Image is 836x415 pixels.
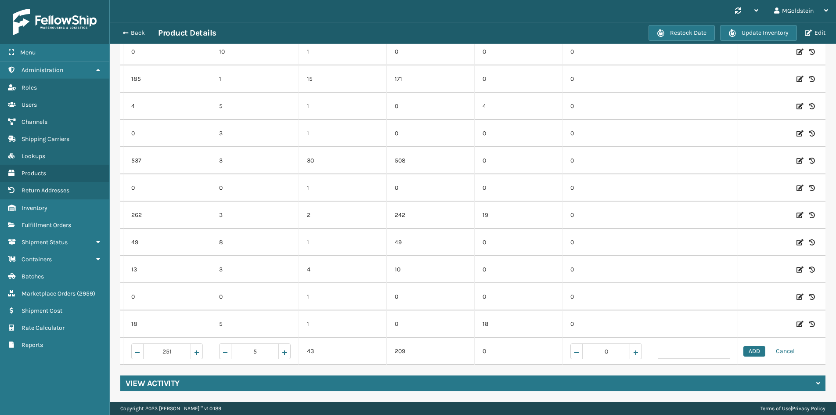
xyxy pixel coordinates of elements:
[22,170,46,177] span: Products
[760,402,825,415] div: |
[211,120,299,147] td: 3
[796,292,804,301] i: Edit
[386,229,474,256] td: 49
[307,211,378,220] p: 2
[307,238,378,247] p: 1
[474,174,562,202] td: 0
[123,229,211,256] td: 49
[796,75,804,83] i: Edit
[22,187,69,194] span: Return Addresses
[474,120,562,147] td: 0
[809,238,815,247] i: Inventory History
[77,290,95,297] span: ( 2959 )
[123,93,211,120] td: 4
[792,405,825,411] a: Privacy Policy
[809,320,815,328] i: Inventory History
[386,283,474,310] td: 0
[123,310,211,338] td: 18
[211,310,299,338] td: 5
[809,292,815,301] i: Inventory History
[809,129,815,138] i: Inventory History
[562,229,650,256] td: 0
[22,135,69,143] span: Shipping Carriers
[22,290,76,297] span: Marketplace Orders
[123,256,211,283] td: 13
[809,184,815,192] i: Inventory History
[796,265,804,274] i: Edit
[211,229,299,256] td: 8
[562,120,650,147] td: 0
[809,211,815,220] i: Inventory History
[307,265,378,274] p: 4
[22,256,52,263] span: Containers
[307,47,378,56] p: 1
[474,310,562,338] td: 18
[386,338,474,365] td: 209
[211,174,299,202] td: 0
[307,320,378,328] p: 1
[386,310,474,338] td: 0
[123,202,211,229] td: 262
[22,324,65,332] span: Rate Calculator
[211,256,299,283] td: 3
[211,38,299,65] td: 10
[802,29,828,37] button: Edit
[474,283,562,310] td: 0
[22,238,68,246] span: Shipment Status
[771,346,800,357] button: Cancel
[809,265,815,274] i: Inventory History
[386,38,474,65] td: 0
[562,283,650,310] td: 0
[571,344,606,359] span: Decrease value
[562,310,650,338] td: 0
[474,38,562,65] td: 0
[123,283,211,310] td: 0
[562,38,650,65] td: 0
[796,102,804,111] i: Edit
[22,152,45,160] span: Lookups
[307,347,378,356] p: 43
[720,25,797,41] button: Update Inventory
[809,102,815,111] i: Inventory History
[13,9,97,35] img: logo
[307,292,378,301] p: 1
[211,147,299,174] td: 3
[123,38,211,65] td: 0
[474,256,562,283] td: 0
[123,174,211,202] td: 0
[123,147,211,174] td: 537
[796,156,804,165] i: Edit
[211,202,299,229] td: 3
[474,338,562,365] td: 0
[220,344,255,359] span: Decrease value
[307,184,378,192] p: 1
[809,75,815,83] i: Inventory History
[120,402,221,415] p: Copyright 2023 [PERSON_NAME]™ v 1.0.189
[22,273,44,280] span: Batches
[562,174,650,202] td: 0
[562,147,650,174] td: 0
[158,28,216,38] h3: Product Details
[22,341,43,349] span: Reports
[307,75,378,83] p: 15
[307,102,378,111] p: 1
[118,29,158,37] button: Back
[22,101,37,108] span: Users
[211,65,299,93] td: 1
[474,65,562,93] td: 0
[796,47,804,56] i: Edit
[22,204,47,212] span: Inventory
[22,307,62,314] span: Shipment Cost
[211,283,299,310] td: 0
[132,344,167,359] span: Decrease value
[123,65,211,93] td: 185
[796,320,804,328] i: Edit
[22,118,47,126] span: Channels
[796,184,804,192] i: Edit
[743,346,765,357] button: ADD
[386,256,474,283] td: 10
[809,47,815,56] i: Inventory History
[562,65,650,93] td: 0
[474,202,562,229] td: 19
[796,211,804,220] i: Edit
